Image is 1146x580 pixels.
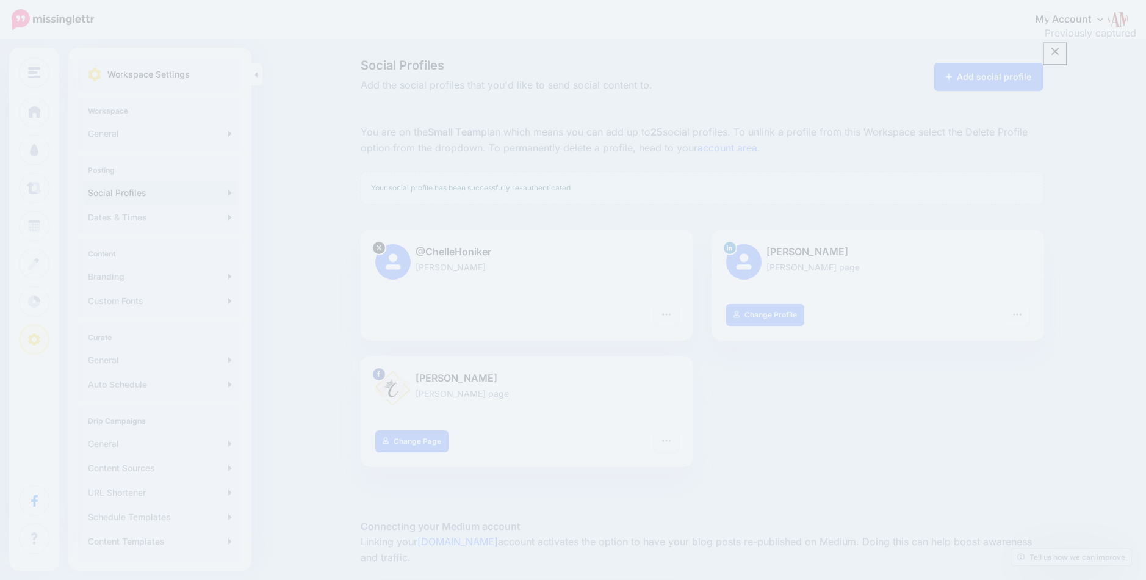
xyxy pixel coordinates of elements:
a: Change Page [375,430,449,452]
a: General [83,121,237,146]
img: picture-bsa62208.png [375,371,411,406]
p: Linking your account activates the option to have your blog posts re-published on Medium. Doing t... [361,534,1044,566]
b: 25 [650,126,663,138]
a: Schedule Templates [83,505,237,529]
a: Content Sources [83,456,237,480]
a: Add social profile [934,63,1044,91]
img: user_default_image.png [375,244,411,280]
img: menu.png [28,67,40,78]
a: Dates & Times [83,205,237,230]
a: General [83,348,237,372]
p: [PERSON_NAME] page [726,260,1029,274]
p: You are on the plan which means you can add up to social profiles. To unlink a profile from this ... [361,125,1044,156]
a: Auto Schedule [83,372,237,397]
a: General [83,432,237,456]
h4: Workspace [88,106,232,115]
b: Small Team [428,126,481,138]
a: Custom Fonts [83,289,237,313]
a: Branding [83,264,237,289]
h4: Drip Campaigns [88,416,232,426]
p: [PERSON_NAME] [375,260,679,274]
a: My Account [1023,5,1128,35]
img: user_default_image.png [726,244,762,280]
a: Tell us how we can improve [1011,549,1131,565]
img: settings.png [88,68,101,81]
p: [PERSON_NAME] page [375,386,679,401]
h4: Curate [88,333,232,342]
p: @ChelleHoniker [375,244,679,260]
p: Workspace Settings [107,67,190,82]
span: Social Profiles [361,59,810,71]
img: Missinglettr [12,9,94,30]
a: URL Shortener [83,480,237,505]
div: Your social profile has been successfully re-authenticated [361,172,1044,205]
p: [PERSON_NAME] [375,371,679,386]
h5: Connecting your Medium account [361,519,1044,534]
a: Change Profile [726,304,805,326]
a: [DOMAIN_NAME] [417,535,498,548]
a: Content Templates [83,529,237,554]
a: Blacklist Phrases [83,554,237,578]
a: account area [697,142,757,154]
h4: Content [88,249,232,258]
span: Add the social profiles that you'd like to send social content to. [361,78,810,93]
a: Social Profiles [83,181,237,205]
p: [PERSON_NAME] [726,244,1029,260]
h4: Posting [88,165,232,175]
